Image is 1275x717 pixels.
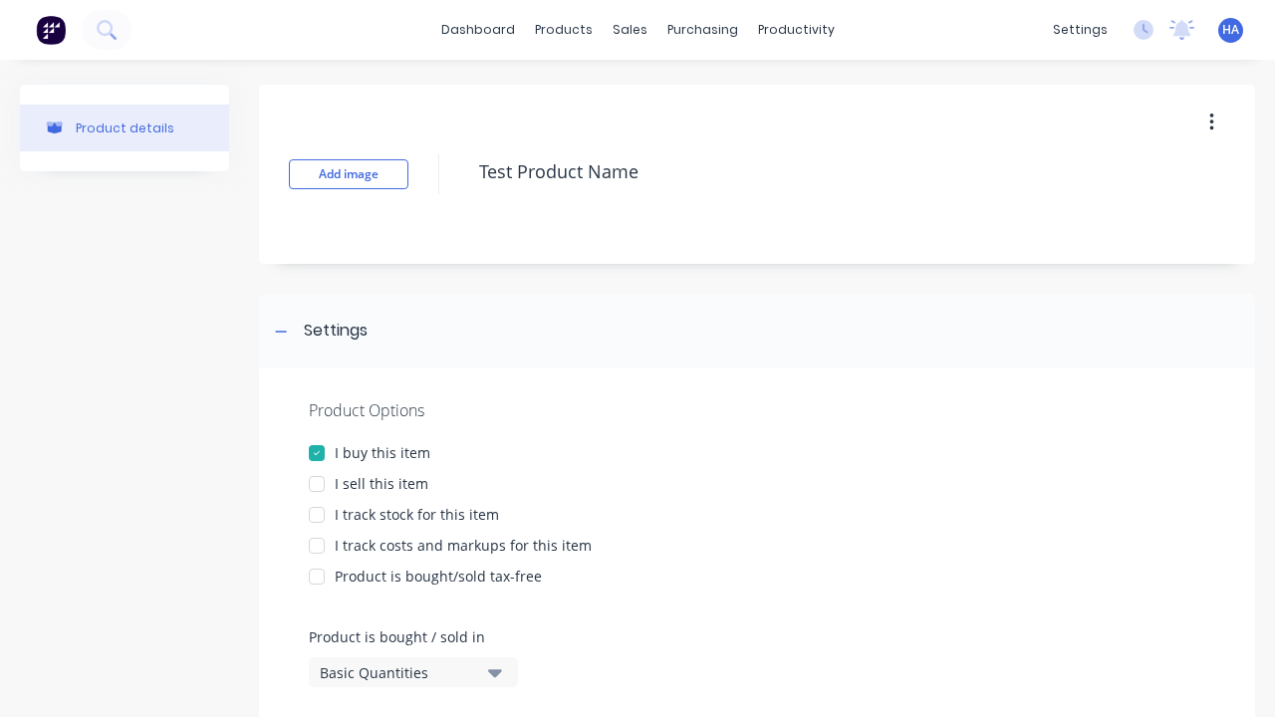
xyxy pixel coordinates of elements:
div: I buy this item [335,442,430,463]
div: I track stock for this item [335,504,499,525]
a: dashboard [431,15,525,45]
button: Product details [20,105,229,151]
div: I track costs and markups for this item [335,535,592,556]
div: products [525,15,603,45]
div: Settings [304,319,368,344]
div: purchasing [657,15,748,45]
div: Basic Quantities [320,662,479,683]
div: settings [1043,15,1118,45]
div: Product Options [309,398,1205,422]
div: productivity [748,15,845,45]
div: I sell this item [335,473,428,494]
img: Factory [36,15,66,45]
button: Add image [289,159,408,189]
div: sales [603,15,657,45]
span: HA [1222,21,1239,39]
label: Product is bought / sold in [309,626,508,647]
div: Product is bought/sold tax-free [335,566,542,587]
div: Product details [76,120,174,135]
textarea: Test Product Name [469,148,1218,195]
button: Basic Quantities [309,657,518,687]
